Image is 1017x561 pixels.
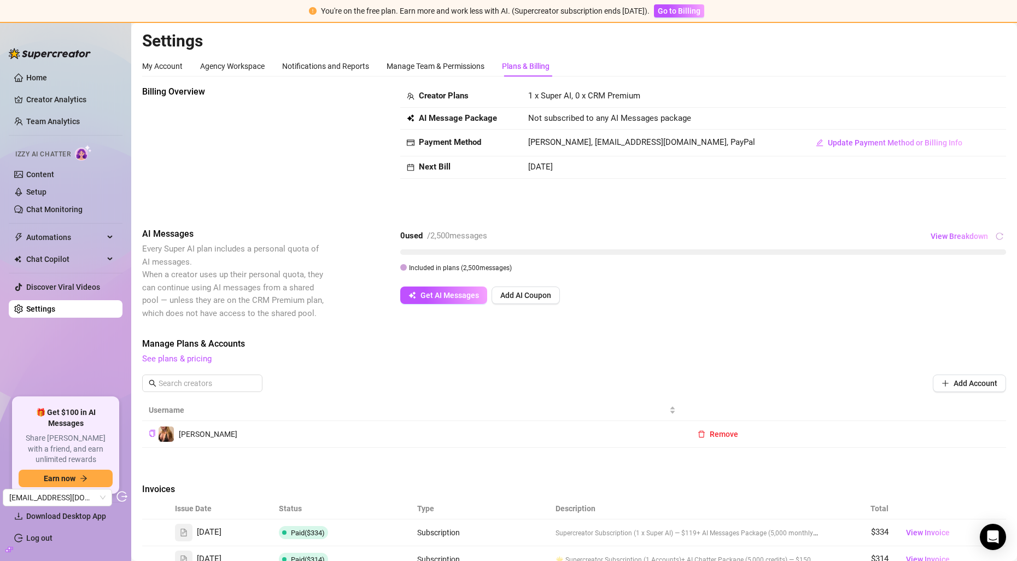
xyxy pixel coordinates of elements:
th: Status [272,498,411,519]
button: View Breakdown [930,227,989,245]
strong: Payment Method [419,137,481,147]
span: + AI Messages Package (5,000 monthly messages) — $150 [697,528,870,537]
button: Update Payment Method or Billing Info [807,134,971,151]
button: Remove [689,425,747,443]
span: AI Messages [142,227,326,241]
span: Manage Plans & Accounts [142,337,1006,350]
strong: 0 used [400,231,423,241]
span: search [149,379,156,387]
span: Chat Copilot [26,250,104,268]
th: Username [142,400,682,421]
th: Total [826,498,896,519]
span: Get AI Messages [420,291,479,300]
img: AI Chatter [75,145,92,161]
span: Update Payment Method or Billing Info [828,138,962,147]
span: Add Account [954,379,997,388]
span: download [14,512,23,521]
span: plus [942,379,949,387]
a: Setup [26,188,46,196]
span: edit [816,139,823,147]
img: logo-BBDzfeDw.svg [9,48,91,59]
span: Share [PERSON_NAME] with a friend, and earn unlimited rewards [19,433,113,465]
span: snoelle702@gmail.com [9,489,106,506]
span: delete [698,430,705,438]
span: calendar [407,163,414,171]
strong: AI Message Package [419,113,497,123]
span: logout [116,491,127,502]
span: exclamation-circle [309,7,317,15]
span: $334 [871,527,889,537]
div: Manage Team & Permissions [387,60,484,72]
span: file-text [180,529,188,536]
span: View Breakdown [931,232,988,241]
span: Remove [710,430,738,439]
span: Included in plans ( 2,500 messages) [409,264,512,272]
span: build [5,546,13,553]
span: Not subscribed to any AI Messages package [528,112,691,125]
button: Add Account [933,375,1006,392]
span: Subscription [417,528,460,537]
span: arrow-right [80,475,87,482]
th: Type [411,498,480,519]
a: Content [26,170,54,179]
span: copy [149,430,156,437]
button: Copy Creator ID [149,430,156,438]
span: Paid ($334) [291,529,325,537]
span: [PERSON_NAME], [EMAIL_ADDRESS][DOMAIN_NAME], PayPal [528,137,755,147]
span: / 2,500 messages [427,231,487,241]
strong: Creator Plans [419,91,469,101]
a: Discover Viral Videos [26,283,100,291]
span: Automations [26,229,104,246]
span: View Invoice [906,527,950,539]
span: 🎁 Get $100 in AI Messages [19,407,113,429]
a: Settings [26,305,55,313]
h2: Settings [142,31,1006,51]
button: Earn nowarrow-right [19,470,113,487]
span: Add AI Coupon [500,291,551,300]
span: Every Super AI plan includes a personal quota of AI messages. When a creator uses up their person... [142,244,324,318]
span: You're on the free plan. Earn more and work less with AI. (Supercreator subscription ends [DATE]). [321,7,650,15]
span: credit-card [407,139,414,147]
span: Download Desktop App [26,512,106,521]
a: Creator Analytics [26,91,114,108]
img: Noelle [159,426,174,442]
button: Add AI Coupon [492,287,560,304]
div: Plans & Billing [502,60,550,72]
a: Team Analytics [26,117,80,126]
span: [PERSON_NAME] [179,430,237,439]
a: Log out [26,534,52,542]
span: team [407,92,414,100]
span: [DATE] [197,526,221,539]
div: Open Intercom Messenger [980,524,1006,550]
a: See plans & pricing [142,354,212,364]
div: My Account [142,60,183,72]
span: [DATE] [528,162,553,172]
a: Go to Billing [654,7,704,15]
a: View Invoice [902,526,954,539]
span: Billing Overview [142,85,326,98]
strong: Next Bill [419,162,451,172]
th: Issue Date [168,498,272,519]
input: Search creators [159,377,247,389]
button: Get AI Messages [400,287,487,304]
span: reload [996,232,1003,240]
div: Agency Workspace [200,60,265,72]
img: Chat Copilot [14,255,21,263]
span: Username [149,404,667,416]
a: Home [26,73,47,82]
span: Go to Billing [658,7,700,15]
div: Notifications and Reports [282,60,369,72]
span: thunderbolt [14,233,23,242]
a: Chat Monitoring [26,205,83,214]
span: Supercreator Subscription (1 x Super AI) — $119 [556,529,697,537]
button: Go to Billing [654,4,704,17]
span: Izzy AI Chatter [15,149,71,160]
span: 1 x Super AI, 0 x CRM Premium [528,91,640,101]
span: Earn now [44,474,75,483]
span: Invoices [142,483,326,496]
th: Description [549,498,826,519]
